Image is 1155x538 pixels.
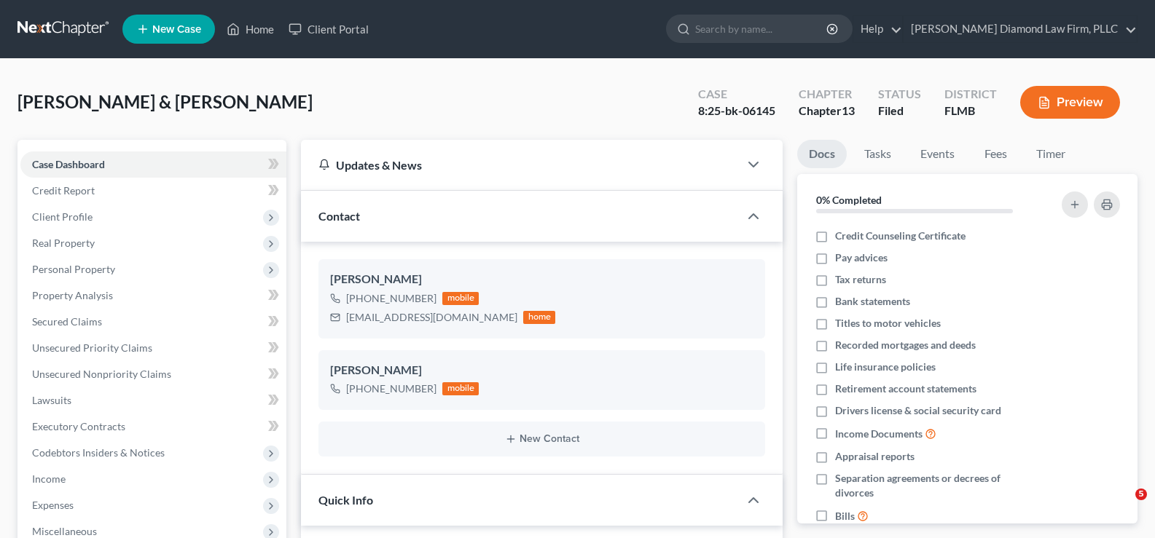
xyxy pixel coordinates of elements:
button: New Contact [330,433,753,445]
span: Titles to motor vehicles [835,316,941,331]
div: [EMAIL_ADDRESS][DOMAIN_NAME] [346,310,517,325]
span: Income [32,472,66,485]
strong: 0% Completed [816,194,882,206]
a: Tasks [853,140,903,168]
span: Property Analysis [32,289,113,301]
div: [PERSON_NAME] [330,362,753,379]
span: Expenses [32,499,74,511]
span: Pay advices [835,250,888,265]
span: Appraisal reports [835,449,915,464]
a: Lawsuits [20,387,286,414]
div: home [523,311,555,324]
span: Unsecured Nonpriority Claims [32,368,171,380]
div: mobile [442,382,479,395]
span: [PERSON_NAME] & [PERSON_NAME] [17,91,313,112]
span: Client Profile [32,210,93,223]
span: Bills [835,509,855,523]
div: Chapter [799,103,855,119]
span: Miscellaneous [32,525,97,537]
span: Codebtors Insiders & Notices [32,446,165,459]
div: FLMB [944,103,997,119]
a: Credit Report [20,178,286,204]
a: Executory Contracts [20,414,286,440]
a: Unsecured Nonpriority Claims [20,361,286,387]
a: Docs [797,140,847,168]
span: Personal Property [32,263,115,275]
span: Credit Counseling Certificate [835,229,966,243]
span: Secured Claims [32,315,102,328]
span: Contact [318,209,360,223]
span: Tax returns [835,272,886,287]
a: Fees [972,140,1019,168]
span: Lawsuits [32,394,71,406]
a: Unsecured Priority Claims [20,335,286,361]
a: [PERSON_NAME] Diamond Law Firm, PLLC [904,16,1137,42]
div: District [944,86,997,103]
iframe: Intercom live chat [1105,488,1140,523]
span: New Case [152,24,201,35]
span: Credit Report [32,184,95,197]
span: Unsecured Priority Claims [32,341,152,354]
span: Quick Info [318,493,373,507]
div: Case [698,86,775,103]
span: Separation agreements or decrees of divorces [835,471,1040,500]
span: Life insurance policies [835,360,936,374]
a: Property Analysis [20,282,286,309]
div: [PHONE_NUMBER] [346,381,436,396]
a: Timer [1025,140,1077,168]
span: Recorded mortgages and deeds [835,338,976,352]
a: Client Portal [281,16,376,42]
button: Preview [1020,86,1120,119]
span: 13 [842,103,855,117]
span: Real Property [32,237,95,249]
div: Updates & News [318,157,721,173]
div: [PERSON_NAME] [330,271,753,288]
span: 5 [1135,488,1147,500]
span: Retirement account statements [835,381,976,396]
input: Search by name... [695,15,829,42]
div: 8:25-bk-06145 [698,103,775,119]
a: Secured Claims [20,309,286,335]
div: Status [878,86,921,103]
span: Income Documents [835,427,923,441]
div: Chapter [799,86,855,103]
span: Bank statements [835,294,910,309]
a: Help [853,16,902,42]
div: Filed [878,103,921,119]
span: Executory Contracts [32,420,125,432]
a: Home [219,16,281,42]
a: Case Dashboard [20,151,286,178]
div: mobile [442,292,479,305]
span: Drivers license & social security card [835,403,1001,418]
div: [PHONE_NUMBER] [346,291,436,306]
a: Events [909,140,966,168]
span: Case Dashboard [32,158,105,170]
